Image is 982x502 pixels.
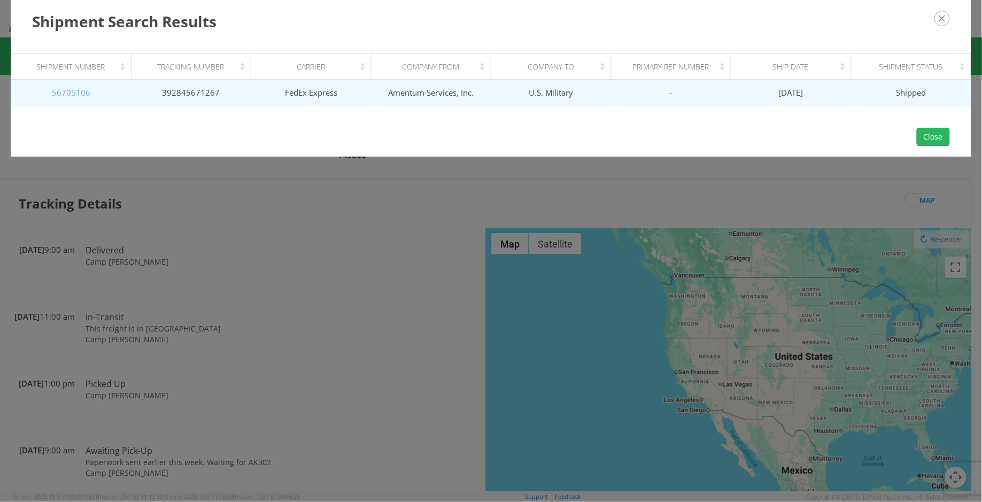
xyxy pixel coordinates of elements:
[21,61,128,72] div: Shipment Number
[141,61,248,72] div: Tracking Number
[611,80,731,106] td: -
[131,80,251,106] td: 392845671267
[261,61,368,72] div: Carrier
[381,61,488,72] div: Company From
[861,61,968,72] div: Shipment Status
[896,87,926,98] span: Shipped
[779,87,803,98] span: [DATE]
[251,80,372,106] td: FedEx Express
[917,128,950,146] button: Close
[501,61,608,72] div: Company To
[32,11,950,32] h3: Shipment Search Results
[621,61,728,72] div: Primary Ref Number
[52,87,90,98] a: 56705106
[491,80,612,106] td: U.S. Military
[371,80,491,106] td: Amentum Services, Inc.
[741,61,848,72] div: Ship Date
